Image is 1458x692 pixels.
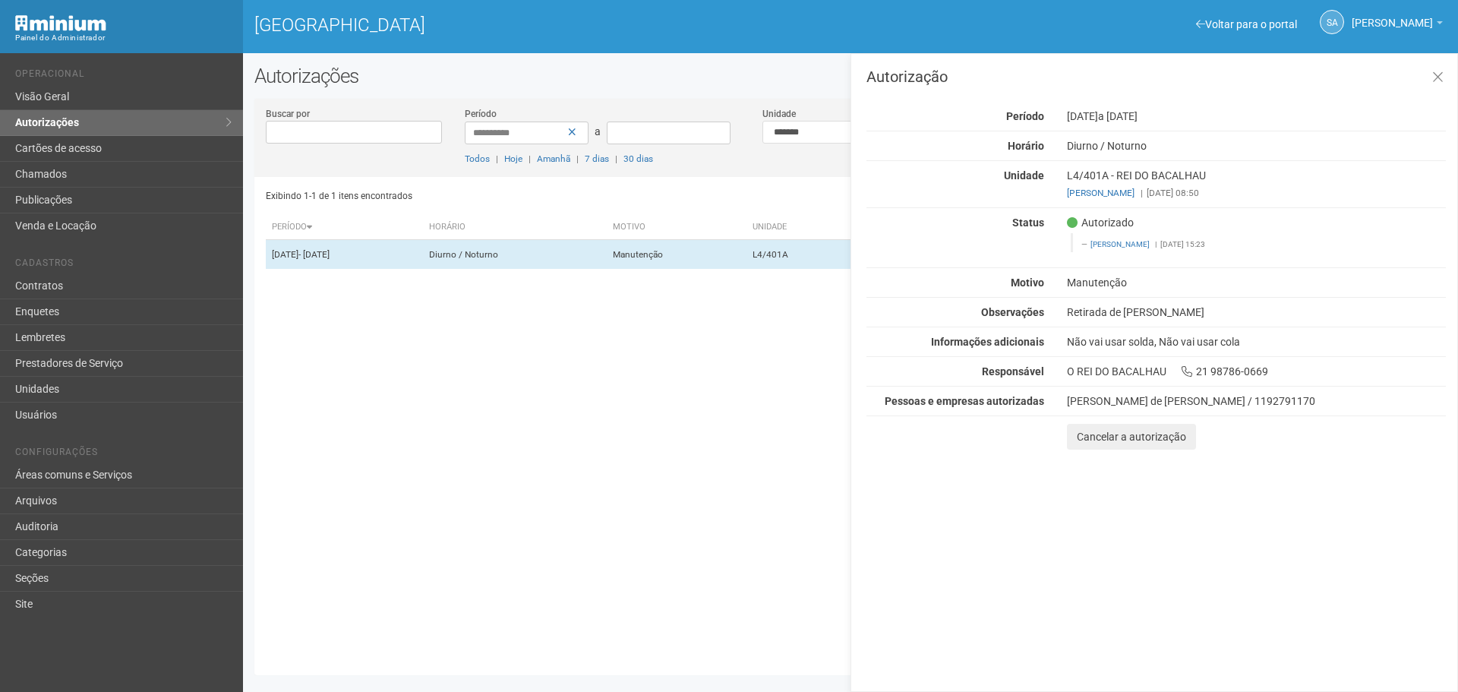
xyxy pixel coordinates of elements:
div: Diurno / Noturno [1056,139,1457,153]
span: | [576,153,579,164]
span: Autorizado [1067,216,1134,229]
span: | [496,153,498,164]
span: a [DATE] [1098,110,1138,122]
span: | [529,153,531,164]
button: Cancelar a autorização [1067,424,1196,450]
a: Hoje [504,153,522,164]
a: Amanhã [537,153,570,164]
strong: Horário [1008,140,1044,152]
span: - [DATE] [298,249,330,260]
strong: Motivo [1011,276,1044,289]
td: Manutenção [607,240,747,270]
td: [DATE] [266,240,423,270]
th: Unidade [746,215,854,240]
div: O REI DO BACALHAU 21 98786-0669 [1056,365,1457,378]
strong: Pessoas e empresas autorizadas [885,395,1044,407]
img: Minium [15,15,106,31]
h2: Autorizações [254,65,1447,87]
div: [PERSON_NAME] de [PERSON_NAME] / 1192791170 [1067,394,1446,408]
span: | [1155,240,1157,248]
a: 7 dias [585,153,609,164]
label: Período [465,107,497,121]
li: Operacional [15,68,232,84]
td: Diurno / Noturno [423,240,606,270]
strong: Unidade [1004,169,1044,182]
span: | [615,153,617,164]
li: Cadastros [15,258,232,273]
strong: Status [1012,216,1044,229]
a: [PERSON_NAME] [1067,188,1135,198]
div: [DATE] [1056,109,1457,123]
label: Buscar por [266,107,310,121]
h3: Autorização [866,69,1446,84]
strong: Período [1006,110,1044,122]
th: Horário [423,215,606,240]
div: Exibindo 1-1 de 1 itens encontrados [266,185,846,207]
strong: Informações adicionais [931,336,1044,348]
th: Período [266,215,423,240]
strong: Observações [981,306,1044,318]
span: | [1141,188,1143,198]
span: a [595,125,601,137]
span: Silvio Anjos [1352,2,1433,29]
a: [PERSON_NAME] [1352,19,1443,31]
div: [DATE] 08:50 [1067,186,1446,200]
a: [PERSON_NAME] [1090,240,1150,248]
a: Todos [465,153,490,164]
div: Manutenção [1056,276,1457,289]
a: SA [1320,10,1344,34]
li: Configurações [15,447,232,463]
label: Unidade [762,107,796,121]
div: Painel do Administrador [15,31,232,45]
strong: Responsável [982,365,1044,378]
div: Retirada de [PERSON_NAME] [1056,305,1457,319]
th: Motivo [607,215,747,240]
td: L4/401A [746,240,854,270]
div: Não vai usar solda, Não vai usar cola [1056,335,1457,349]
a: 30 dias [623,153,653,164]
footer: [DATE] 15:23 [1081,239,1437,250]
h1: [GEOGRAPHIC_DATA] [254,15,839,35]
div: L4/401A - REI DO BACALHAU [1056,169,1457,200]
a: Voltar para o portal [1196,18,1297,30]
